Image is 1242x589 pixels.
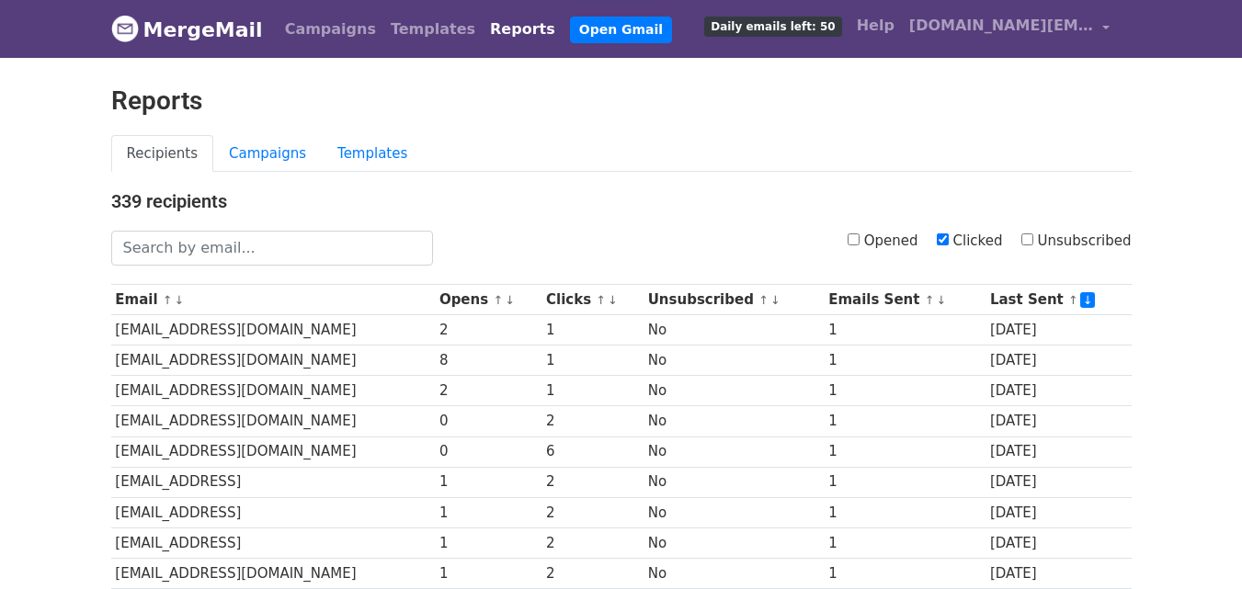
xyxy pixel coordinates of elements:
td: [EMAIL_ADDRESS][DOMAIN_NAME] [111,406,436,436]
a: ↑ [758,293,769,307]
a: ↑ [1068,293,1078,307]
td: No [644,497,824,527]
td: [EMAIL_ADDRESS][DOMAIN_NAME] [111,345,436,376]
td: 2 [541,527,644,558]
td: 8 [435,345,541,376]
a: Daily emails left: 50 [697,7,849,44]
td: 1 [541,315,644,345]
td: [EMAIL_ADDRESS][DOMAIN_NAME] [111,376,436,406]
td: 1 [824,376,986,406]
td: [DATE] [986,406,1131,436]
td: 1 [824,406,986,436]
th: Email [111,285,436,315]
td: 1 [824,467,986,497]
td: [EMAIL_ADDRESS][DOMAIN_NAME] [111,558,436,588]
td: No [644,315,824,345]
td: No [644,436,824,467]
td: [DATE] [986,497,1131,527]
a: ↓ [770,293,781,307]
th: Emails Sent [824,285,986,315]
h2: Reports [111,85,1132,117]
a: ↓ [1080,292,1096,308]
td: [DATE] [986,467,1131,497]
td: 1 [435,497,541,527]
td: No [644,406,824,436]
td: [EMAIL_ADDRESS][DOMAIN_NAME] [111,436,436,467]
td: 1 [824,558,986,588]
a: Templates [383,11,483,48]
a: ↓ [175,293,185,307]
img: MergeMail logo [111,15,139,42]
td: 2 [541,406,644,436]
td: 1 [824,436,986,467]
td: No [644,527,824,558]
th: Clicks [541,285,644,315]
td: [EMAIL_ADDRESS] [111,497,436,527]
a: ↓ [608,293,618,307]
a: ↓ [936,293,946,307]
td: No [644,376,824,406]
a: Reports [483,11,563,48]
label: Unsubscribed [1021,231,1132,252]
label: Clicked [937,231,1003,252]
td: [EMAIL_ADDRESS] [111,467,436,497]
td: [DATE] [986,315,1131,345]
td: 1 [824,527,986,558]
a: MergeMail [111,10,263,49]
a: Templates [322,135,423,173]
td: [DATE] [986,345,1131,376]
td: [EMAIL_ADDRESS][DOMAIN_NAME] [111,315,436,345]
a: [DOMAIN_NAME][EMAIL_ADDRESS][DOMAIN_NAME] [902,7,1117,51]
input: Unsubscribed [1021,233,1033,245]
input: Search by email... [111,231,433,266]
td: 1 [824,497,986,527]
td: 2 [435,376,541,406]
input: Clicked [937,233,949,245]
h4: 339 recipients [111,190,1132,212]
td: 6 [541,436,644,467]
a: ↑ [163,293,173,307]
td: No [644,558,824,588]
a: ↑ [493,293,503,307]
a: Help [849,7,902,44]
td: 1 [435,527,541,558]
td: 2 [541,497,644,527]
a: Open Gmail [570,17,672,43]
td: No [644,467,824,497]
td: [DATE] [986,376,1131,406]
td: 2 [541,467,644,497]
td: 0 [435,406,541,436]
span: [DOMAIN_NAME][EMAIL_ADDRESS][DOMAIN_NAME] [909,15,1093,37]
a: ↑ [925,293,935,307]
label: Opened [848,231,918,252]
a: ↓ [505,293,515,307]
td: [DATE] [986,558,1131,588]
td: 1 [435,467,541,497]
a: Campaigns [278,11,383,48]
span: Daily emails left: 50 [704,17,841,37]
td: [DATE] [986,527,1131,558]
input: Opened [848,233,860,245]
td: [DATE] [986,436,1131,467]
td: No [644,345,824,376]
a: ↑ [596,293,606,307]
td: [EMAIL_ADDRESS] [111,527,436,558]
th: Opens [435,285,541,315]
th: Unsubscribed [644,285,824,315]
td: 1 [435,558,541,588]
td: 1 [824,315,986,345]
a: Recipients [111,135,214,173]
td: 2 [541,558,644,588]
a: Campaigns [213,135,322,173]
td: 2 [435,315,541,345]
td: 0 [435,436,541,467]
td: 1 [824,345,986,376]
td: 1 [541,376,644,406]
th: Last Sent [986,285,1131,315]
td: 1 [541,345,644,376]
